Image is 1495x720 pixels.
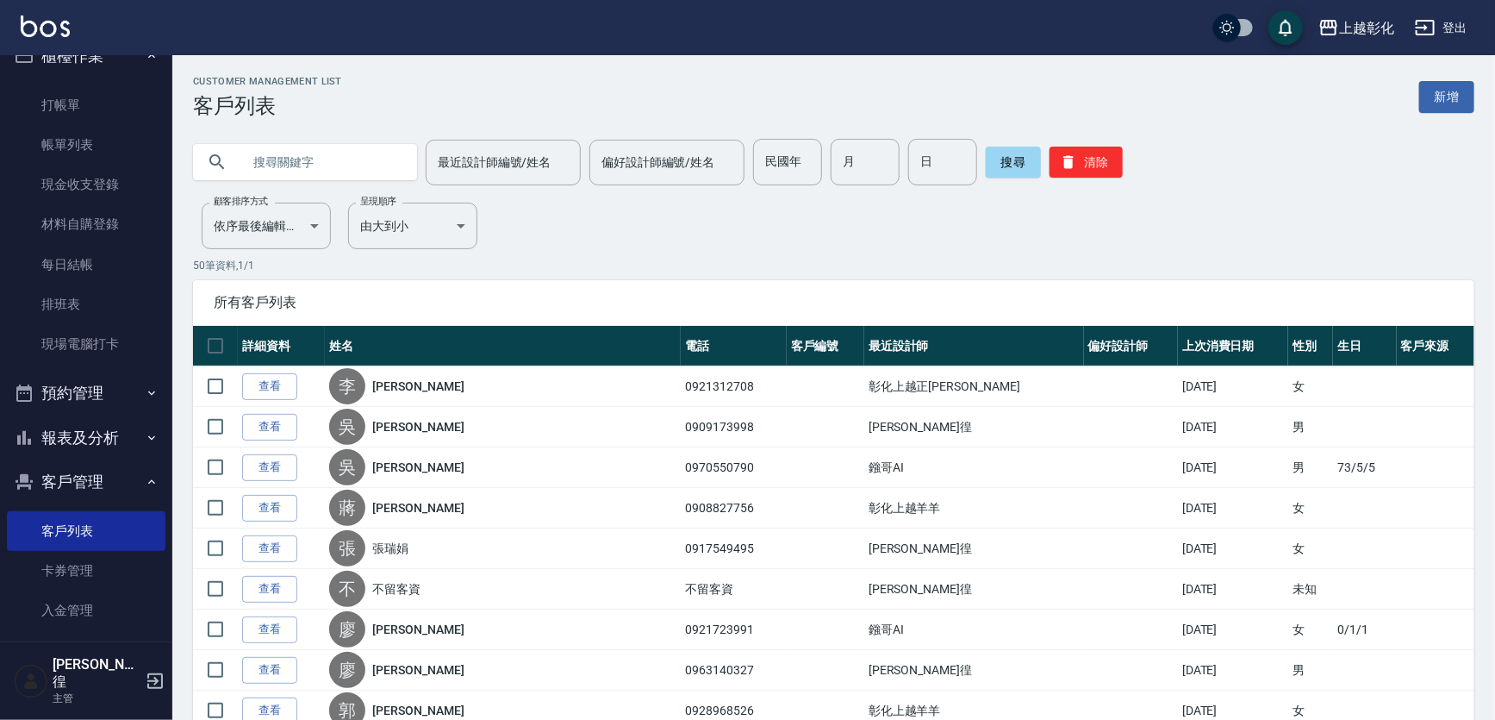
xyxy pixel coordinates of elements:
[238,326,325,366] th: 詳細資料
[7,511,165,551] a: 客戶列表
[7,204,165,244] a: 材料自購登錄
[193,94,342,118] h3: 客戶列表
[7,34,165,78] button: 櫃檯作業
[325,326,681,366] th: 姓名
[864,569,1084,610] td: [PERSON_NAME]徨
[329,530,365,567] div: 張
[329,652,365,688] div: 廖
[53,691,140,706] p: 主管
[360,195,396,208] label: 呈現順序
[372,459,464,476] a: [PERSON_NAME]
[242,495,297,522] a: 查看
[7,551,165,591] a: 卡券管理
[681,529,787,569] td: 0917549495
[864,448,1084,488] td: 鏹哥AI
[193,76,342,87] h2: Customer Management List
[7,85,165,125] a: 打帳單
[242,617,297,643] a: 查看
[681,366,787,407] td: 0921312708
[1288,650,1333,691] td: 男
[1178,366,1288,407] td: [DATE]
[681,610,787,650] td: 0921723991
[681,569,787,610] td: 不留客資
[7,165,165,204] a: 現金收支登錄
[1178,488,1288,529] td: [DATE]
[1178,610,1288,650] td: [DATE]
[864,610,1084,650] td: 鏹哥AI
[7,416,165,460] button: 報表及分析
[242,414,297,441] a: 查看
[864,366,1084,407] td: 彰化上越正[PERSON_NAME]
[1268,10,1303,45] button: save
[1178,569,1288,610] td: [DATE]
[329,368,365,404] div: 李
[7,324,165,364] a: 現場電腦打卡
[242,535,297,562] a: 查看
[1288,326,1333,366] th: 性別
[242,373,297,400] a: 查看
[1084,326,1178,366] th: 偏好設計師
[864,407,1084,448] td: [PERSON_NAME]徨
[241,139,403,185] input: 搜尋關鍵字
[1178,407,1288,448] td: [DATE]
[1178,448,1288,488] td: [DATE]
[7,460,165,504] button: 客戶管理
[1178,529,1288,569] td: [DATE]
[242,454,297,481] a: 查看
[329,571,365,607] div: 不
[1339,17,1394,39] div: 上越彰化
[329,490,365,526] div: 蔣
[681,488,787,529] td: 0908827756
[372,499,464,517] a: [PERSON_NAME]
[7,285,165,324] a: 排班表
[372,540,408,557] a: 張瑞娟
[348,203,477,249] div: 由大到小
[1333,610,1397,650] td: 0/1/1
[372,621,464,638] a: [PERSON_NAME]
[1288,366,1333,407] td: 女
[1419,81,1474,113] a: 新增
[1288,488,1333,529] td: 女
[193,258,1474,273] p: 50 筆資料, 1 / 1
[1333,448,1397,488] td: 73/5/5
[372,580,420,598] a: 不留客資
[1050,147,1123,178] button: 清除
[1288,610,1333,650] td: 女
[1178,650,1288,691] td: [DATE]
[7,638,165,683] button: 員工及薪資
[329,409,365,445] div: 吳
[1288,529,1333,569] td: 女
[864,650,1084,691] td: [PERSON_NAME]徨
[372,378,464,395] a: [PERSON_NAME]
[329,611,365,648] div: 廖
[681,326,787,366] th: 電話
[864,326,1084,366] th: 最近設計師
[202,203,331,249] div: 依序最後編輯時間
[1397,326,1474,366] th: 客戶來源
[864,488,1084,529] td: 彰化上越羊羊
[214,294,1454,311] span: 所有客戶列表
[372,661,464,679] a: [PERSON_NAME]
[329,449,365,485] div: 吳
[7,371,165,416] button: 預約管理
[53,656,140,691] h5: [PERSON_NAME]徨
[1408,12,1474,44] button: 登出
[372,418,464,435] a: [PERSON_NAME]
[372,702,464,719] a: [PERSON_NAME]
[681,650,787,691] td: 0963140327
[7,125,165,165] a: 帳單列表
[7,591,165,630] a: 入金管理
[787,326,864,366] th: 客戶編號
[1178,326,1288,366] th: 上次消費日期
[681,407,787,448] td: 0909173998
[214,195,268,208] label: 顧客排序方式
[7,245,165,285] a: 每日結帳
[14,664,48,698] img: Person
[864,529,1084,569] td: [PERSON_NAME]徨
[21,16,70,37] img: Logo
[1333,326,1397,366] th: 生日
[242,576,297,603] a: 查看
[242,657,297,684] a: 查看
[681,448,787,488] td: 0970550790
[986,147,1041,178] button: 搜尋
